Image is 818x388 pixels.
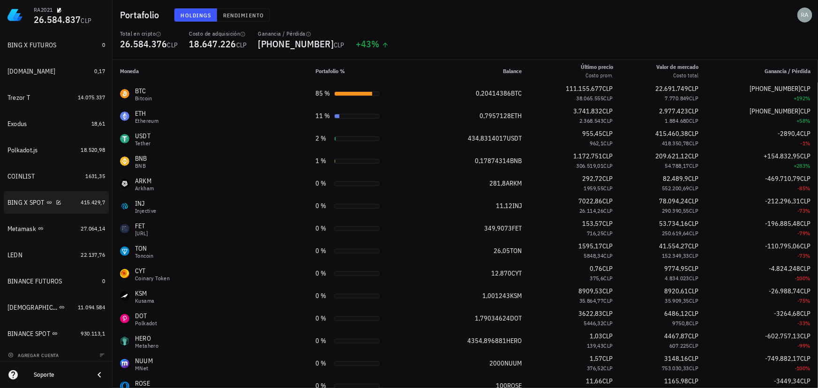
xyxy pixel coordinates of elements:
[94,67,105,75] span: 0,17
[688,354,698,363] span: CLP
[4,165,109,187] a: COINLIST 1631,35
[689,252,698,259] span: CLP
[713,94,810,103] div: +192
[665,162,690,169] span: 54.788,17
[764,152,800,160] span: +154.832,95
[510,246,522,255] span: TON
[135,141,150,146] div: Tether
[806,230,810,237] span: %
[662,207,689,214] span: 290.390,55
[665,117,690,124] span: 1.884.680
[4,112,109,135] a: Exodus 18,61
[334,41,345,49] span: CLP
[4,270,109,292] a: BINANCE FUTUROS 0
[688,129,698,138] span: CLP
[579,242,603,250] span: 1595,17
[506,179,522,187] span: ARKM
[689,230,698,237] span: CLP
[356,39,389,49] div: +43
[315,111,330,121] div: 11 %
[135,231,148,236] div: [URL]
[800,309,810,318] span: CLP
[688,309,698,318] span: CLP
[586,377,603,385] span: 11,66
[511,112,522,120] span: ETH
[688,174,698,183] span: CLP
[579,287,603,295] span: 8909,53
[482,291,510,300] span: 1,001243
[189,37,236,50] span: 18.647.226
[800,174,810,183] span: CLP
[689,297,698,304] span: CLP
[750,107,800,115] span: [PHONE_NUMBER]
[688,264,698,273] span: CLP
[577,95,604,102] span: 38.065.555
[713,206,810,216] div: -73
[372,37,380,50] span: %
[603,84,613,93] span: CLP
[315,313,330,323] div: 0 %
[806,95,810,102] span: %
[806,140,810,147] span: %
[315,67,345,75] span: Portafolio %
[656,63,698,71] div: Valor de mercado
[217,8,270,22] button: Rendimiento
[81,225,105,232] span: 27.064,14
[800,84,810,93] span: CLP
[590,332,603,340] span: 1,03
[34,6,53,14] div: RA2021
[81,146,105,153] span: 18.520,98
[511,89,522,97] span: BTC
[424,60,529,82] th: Balance: Sin ordenar. Pulse para ordenar de forma ascendente.
[120,224,129,233] div: FET-icon
[604,297,613,304] span: CLP
[4,139,109,161] a: Polkadot.js 18.520,98
[688,84,698,93] span: CLP
[223,12,264,19] span: Rendimiento
[315,269,330,278] div: 0 %
[665,275,690,282] span: 4.834.023
[91,120,105,127] span: 18,61
[135,321,157,326] div: Polkadot
[579,309,603,318] span: 3622,83
[135,118,158,124] div: Ethereum
[662,140,689,147] span: 418.350,78
[315,134,330,143] div: 2 %
[689,320,698,327] span: CLP
[713,341,810,351] div: -99
[713,184,810,193] div: -85
[713,116,810,126] div: +58
[315,336,330,346] div: 0 %
[120,30,178,37] div: Total en cripto
[120,201,129,211] div: INJ-icon
[584,185,604,192] span: 1959,55
[664,377,688,385] span: 1165,98
[806,162,810,169] span: %
[800,287,810,295] span: CLP
[800,219,810,228] span: CLP
[135,208,157,214] div: Injective
[315,246,330,256] div: 0 %
[664,354,688,363] span: 3148,16
[491,269,511,277] span: 12.870
[78,304,105,311] span: 11.094.584
[806,207,810,214] span: %
[135,311,157,321] div: DOT
[512,201,522,210] span: INJ
[713,319,810,328] div: -33
[120,157,129,166] div: BNB-icon
[603,129,613,138] span: CLP
[174,8,218,22] button: Holdings
[590,264,603,273] span: 0,76
[494,246,510,255] span: 26,05
[8,7,23,22] img: LedgiFi
[34,13,81,26] span: 26.584.837
[468,134,507,142] span: 434,8314017
[800,129,810,138] span: CLP
[765,242,800,250] span: -110.795,06
[656,71,698,80] div: Costo total
[689,275,698,282] span: CLP
[120,291,129,301] div: KSM-icon
[604,275,613,282] span: CLP
[189,30,247,37] div: Costo de adquisición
